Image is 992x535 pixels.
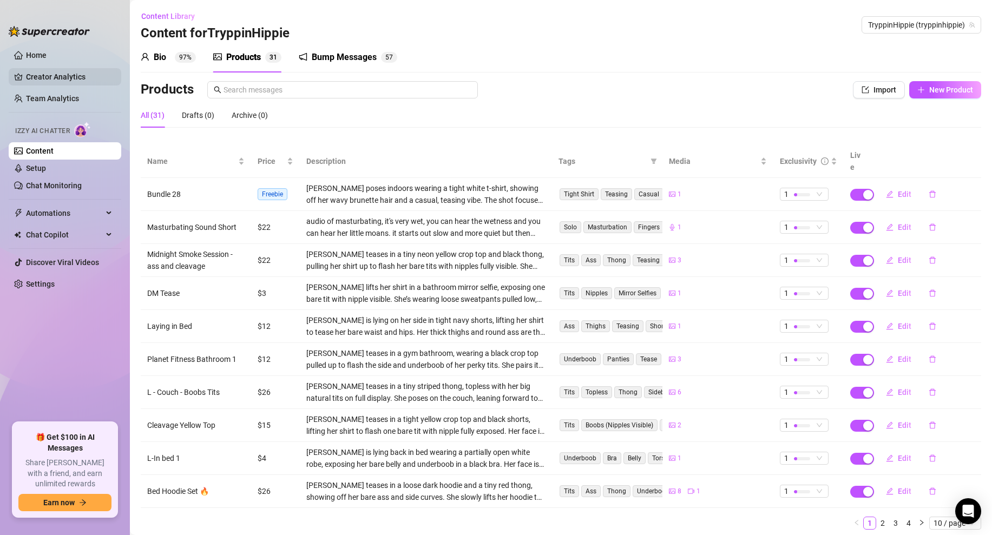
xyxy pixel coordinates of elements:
[581,320,610,332] span: Thighs
[678,486,681,497] span: 8
[141,244,251,277] td: Midnight Smoke Session - ass and cleavage
[955,498,981,524] div: Open Intercom Messenger
[258,188,287,200] span: Freebie
[26,280,55,288] a: Settings
[251,145,300,178] th: Price
[784,452,789,464] span: 1
[214,86,221,94] span: search
[79,499,87,506] span: arrow-right
[603,353,634,365] span: Panties
[877,517,889,529] a: 2
[306,446,546,470] div: [PERSON_NAME] is lying back in bed wearing a partially open white robe, exposing her bare belly a...
[141,52,149,61] span: user
[251,409,300,442] td: $15
[821,157,829,165] span: info-circle
[251,442,300,475] td: $4
[678,354,681,365] span: 3
[603,452,621,464] span: Bra
[850,517,863,530] button: left
[898,355,911,364] span: Edit
[669,224,675,230] span: audio
[614,287,661,299] span: Mirror Selfies
[920,219,945,236] button: delete
[929,85,973,94] span: New Product
[306,413,546,437] div: [PERSON_NAME] teases in a tight yellow crop top and black shorts, lifting her shirt to flash one ...
[920,483,945,500] button: delete
[251,376,300,409] td: $26
[14,231,21,239] img: Chat Copilot
[226,51,261,64] div: Products
[920,384,945,401] button: delete
[784,419,789,431] span: 1
[560,287,579,299] span: Tits
[902,517,915,530] li: 4
[560,452,601,464] span: Underboob
[560,221,581,233] span: Solo
[9,26,90,37] img: logo-BBDzfeDw.svg
[877,186,920,203] button: Edit
[876,517,889,530] li: 2
[224,84,471,96] input: Search messages
[853,519,860,526] span: left
[644,386,680,398] span: Sideboob
[312,51,377,64] div: Bump Messages
[886,190,894,198] span: edit
[213,52,222,61] span: picture
[560,320,579,332] span: Ass
[26,147,54,155] a: Content
[669,356,675,362] span: picture
[15,126,70,136] span: Izzy AI Chatter
[889,517,902,530] li: 3
[929,487,936,495] span: delete
[898,223,911,232] span: Edit
[251,211,300,244] td: $22
[636,353,661,365] span: Tease
[581,386,612,398] span: Topless
[669,323,675,329] span: picture
[560,386,579,398] span: Tits
[141,12,195,21] span: Content Library
[603,485,630,497] span: Thong
[669,191,675,197] span: picture
[306,182,546,206] div: [PERSON_NAME] poses indoors wearing a tight white t-shirt, showing off her wavy brunette hair and...
[784,188,789,200] span: 1
[141,343,251,376] td: Planet Fitness Bathroom 1
[559,155,646,167] span: Tags
[306,479,546,503] div: [PERSON_NAME] teases in a loose dark hoodie and a tiny red thong, showing off her bare ass and si...
[251,244,300,277] td: $22
[877,351,920,368] button: Edit
[678,420,681,431] span: 2
[560,353,601,365] span: Underboob
[844,145,871,178] th: Live
[306,215,546,239] div: audio of masturbating, it's very wet, you can hear the wetness and you can hear her little moans....
[877,384,920,401] button: Edit
[583,221,632,233] span: Masturbation
[678,288,681,299] span: 1
[581,419,658,431] span: Boobs (Nipples Visible)
[877,450,920,467] button: Edit
[660,419,695,431] span: Bedroom
[678,222,681,233] span: 1
[886,322,894,330] span: edit
[920,450,945,467] button: delete
[877,483,920,500] button: Edit
[381,52,397,63] sup: 57
[688,488,694,494] span: video-camera
[918,519,925,526] span: right
[141,376,251,409] td: L - Couch - Boobs Tits
[886,256,894,264] span: edit
[141,442,251,475] td: L-In bed 1
[43,498,75,507] span: Earn now
[678,189,681,200] span: 1
[929,388,936,396] span: delete
[646,320,673,332] span: Shorts
[877,219,920,236] button: Edit
[920,252,945,269] button: delete
[306,314,546,338] div: [PERSON_NAME] is lying on her side in tight navy shorts, lifting her shirt to tease her bare wais...
[898,322,911,331] span: Edit
[784,386,789,398] span: 1
[26,181,82,190] a: Chat Monitoring
[270,54,273,61] span: 3
[74,122,91,137] img: AI Chatter
[385,54,389,61] span: 5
